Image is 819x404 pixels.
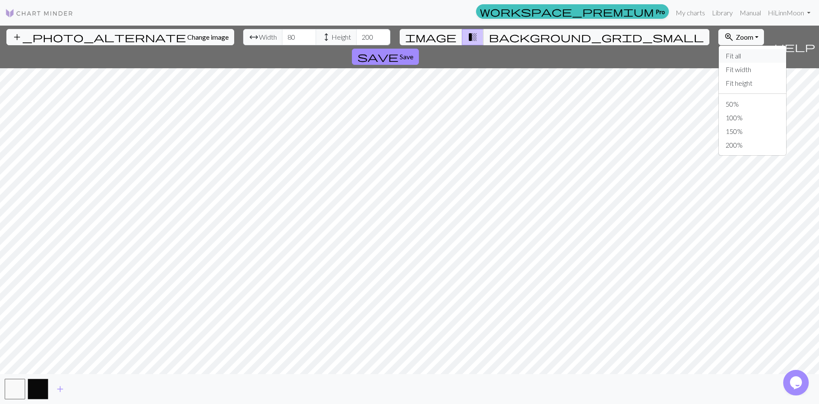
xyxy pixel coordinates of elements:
[49,381,71,397] button: Add color
[321,31,331,43] span: height
[6,29,234,45] button: Change image
[736,4,764,21] a: Manual
[770,26,819,68] button: Help
[764,4,814,21] a: HiLinnMoon
[736,33,753,41] span: Zoom
[476,4,669,19] a: Pro
[331,32,351,42] span: Height
[719,138,786,152] button: 200%
[400,52,413,61] span: Save
[55,383,65,395] span: add
[480,6,654,17] span: workspace_premium
[357,51,398,63] span: save
[5,8,73,18] img: Logo
[672,4,709,21] a: My charts
[249,31,259,43] span: arrow_range
[719,49,786,63] button: Fit all
[719,63,786,76] button: Fit width
[774,41,815,53] span: help
[187,33,229,41] span: Change image
[468,31,478,43] span: transition_fade
[489,31,704,43] span: background_grid_small
[709,4,736,21] a: Library
[719,125,786,138] button: 150%
[352,49,419,65] button: Save
[724,31,734,43] span: zoom_in
[719,111,786,125] button: 100%
[259,32,277,42] span: Width
[783,370,810,395] iframe: chat widget
[719,76,786,90] button: Fit height
[719,97,786,111] button: 50%
[405,31,456,43] span: image
[12,31,186,43] span: add_photo_alternate
[718,29,764,45] button: Zoom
